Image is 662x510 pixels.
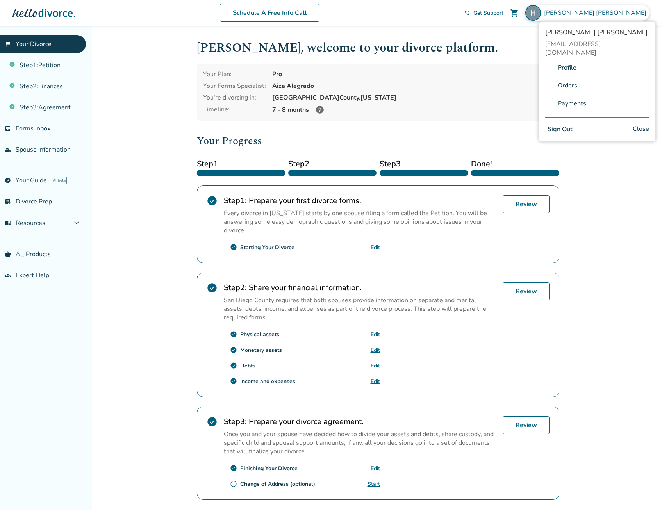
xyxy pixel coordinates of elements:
[544,9,650,17] span: [PERSON_NAME] [PERSON_NAME]
[240,331,279,338] div: Physical assets
[240,244,294,251] div: Starting Your Divorce
[5,198,11,205] span: list_alt_check
[224,296,496,322] p: San Diego County requires that both spouses provide information on separate and marital assets, d...
[240,480,315,488] div: Change of Address (optional)
[272,105,553,114] div: 7 - 8 months
[471,158,559,170] span: Done!
[72,218,81,228] span: expand_more
[5,177,11,184] span: explore
[224,209,496,235] p: Every divorce in [US_STATE] starts by one spouse filing a form called the Petition. You will be a...
[288,158,377,170] span: Step 2
[5,272,11,278] span: groups
[224,282,247,293] strong: Step 2 :
[473,9,503,17] span: Get Support
[5,41,11,47] span: flag_2
[230,331,237,338] span: check_circle
[230,378,237,385] span: check_circle
[203,70,266,78] div: Your Plan:
[224,195,247,206] strong: Step 1 :
[197,158,285,170] span: Step 1
[203,105,266,114] div: Timeline:
[240,362,255,369] div: Debts
[633,124,649,135] span: Close
[503,195,550,213] a: Review
[207,282,218,293] span: check_circle
[197,133,559,149] h2: Your Progress
[240,346,282,354] div: Monetary assets
[371,362,380,369] a: Edit
[558,78,577,93] a: Orders
[623,473,662,510] iframe: Chat Widget
[503,416,550,434] a: Review
[230,465,237,472] span: check_circle
[203,93,266,102] div: You're divorcing in:
[272,70,553,78] div: Pro
[197,38,559,57] h1: [PERSON_NAME] , welcome to your divorce platform.
[545,28,649,37] span: [PERSON_NAME] [PERSON_NAME]
[380,158,468,170] span: Step 3
[272,93,553,102] div: [GEOGRAPHIC_DATA] County, [US_STATE]
[230,362,237,369] span: check_circle
[5,146,11,153] span: people
[240,465,298,472] div: Finishing Your Divorce
[371,346,380,354] a: Edit
[230,480,237,487] span: radio_button_unchecked
[558,96,586,111] a: Payments
[207,195,218,206] span: check_circle
[230,346,237,353] span: check_circle
[224,282,496,293] h2: Share your financial information.
[203,82,266,90] div: Your Forms Specialist:
[240,378,295,385] div: Income and expenses
[5,220,11,226] span: menu_book
[510,8,519,18] span: shopping_cart
[230,244,237,251] span: check_circle
[220,4,319,22] a: Schedule A Free Info Call
[224,430,496,456] p: Once you and your spouse have decided how to divide your assets and debts, share custody, and spe...
[52,177,67,184] span: AI beta
[545,99,555,108] img: P
[224,416,247,427] strong: Step 3 :
[545,124,575,135] button: Sign Out
[224,195,496,206] h2: Prepare your first divorce forms.
[464,10,470,16] span: phone_in_talk
[5,219,45,227] span: Resources
[371,331,380,338] a: Edit
[368,480,380,488] a: Start
[558,60,576,75] a: Profile
[464,9,503,17] a: phone_in_talkGet Support
[545,81,555,90] img: P
[371,378,380,385] a: Edit
[371,244,380,251] a: Edit
[207,416,218,427] span: check_circle
[224,416,496,427] h2: Prepare your divorce agreement.
[272,82,553,90] div: Aiza Alegrado
[545,63,555,72] img: A
[503,282,550,300] a: Review
[371,465,380,472] a: Edit
[5,125,11,132] span: inbox
[5,251,11,257] span: shopping_basket
[545,40,649,57] span: [EMAIL_ADDRESS][DOMAIN_NAME]
[525,5,541,21] img: Hilary Walker
[16,124,50,133] span: Forms Inbox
